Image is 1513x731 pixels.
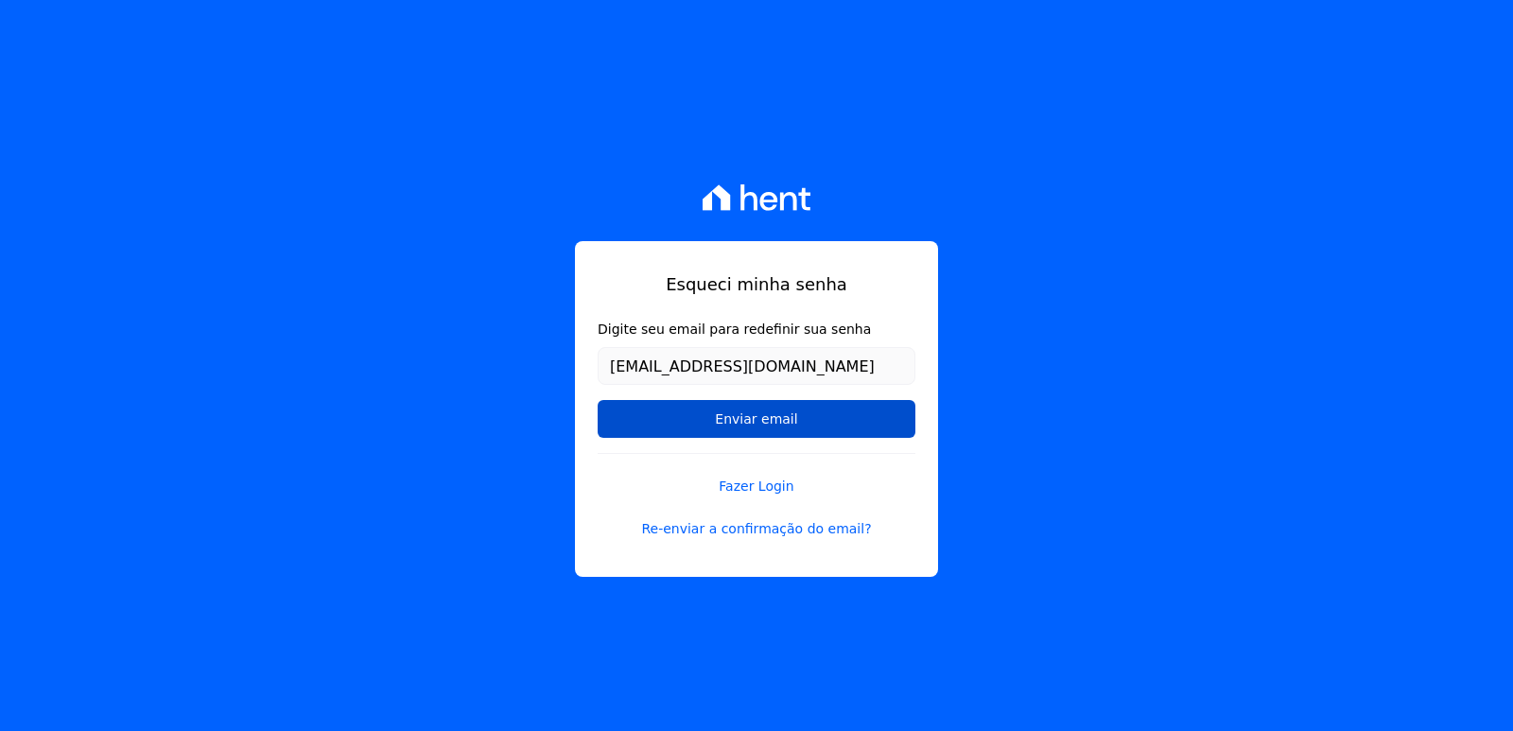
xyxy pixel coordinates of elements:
a: Fazer Login [598,453,915,496]
a: Re-enviar a confirmação do email? [598,519,915,539]
input: Enviar email [598,400,915,438]
label: Digite seu email para redefinir sua senha [598,320,915,339]
h1: Esqueci minha senha [598,271,915,297]
input: Email [598,347,915,385]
